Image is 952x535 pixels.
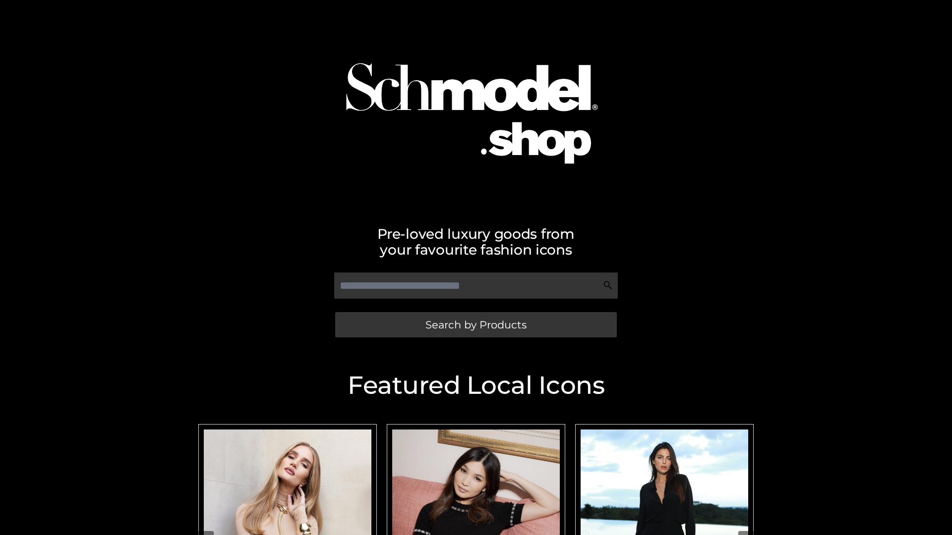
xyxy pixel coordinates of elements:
span: Search by Products [425,320,527,330]
a: Search by Products [335,312,617,337]
h2: Pre-loved luxury goods from your favourite fashion icons [193,226,759,258]
h2: Featured Local Icons​ [193,373,759,398]
img: Search Icon [603,280,613,290]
